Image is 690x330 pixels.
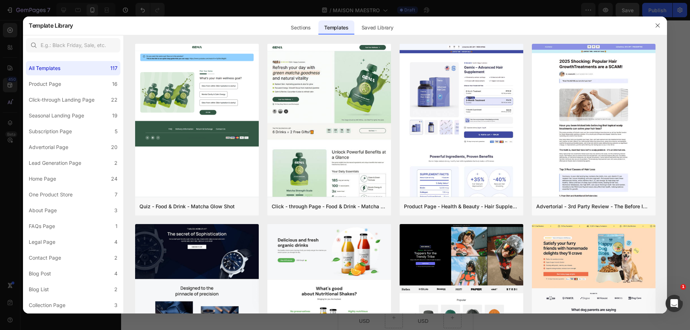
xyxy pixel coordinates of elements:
div: 2 [114,254,118,262]
div: All Templates [29,64,60,73]
iframe: Intercom live chat [666,295,683,312]
div: Seasonal Landing Page [29,111,84,120]
div: Add to cart [88,62,113,71]
div: Sections [285,20,316,35]
h2: Writers Double [70,146,124,153]
div: FAQs Page [29,222,55,231]
div: Blog Post [29,269,51,278]
div: $40.00 USD [11,159,40,169]
div: One Product Store [29,190,73,199]
div: 3 [114,301,118,310]
div: Advertorial - 3rd Party Review - The Before Image - Hair Supplement [536,202,651,211]
div: 2 [114,159,118,167]
span: Popup 1 [124,145,131,164]
a: Lifestyle Gift Set [11,215,65,268]
div: About Page [29,206,57,215]
div: Quiz - Food & Drink - Matcha Glow Shot [139,202,235,211]
img: quiz-1.png [135,44,259,147]
div: Saved Library [356,20,399,35]
div: 4 [114,238,118,246]
div: $145.00 USD [11,287,41,306]
button: Add to cart [70,58,124,76]
div: Legal Page [29,238,55,246]
h2: Template Library [29,16,73,35]
h2: Lifestyle Gift Set [11,274,65,281]
div: Contact Page [29,254,61,262]
div: Blog List [29,285,49,294]
h2: Watch + Lifestyle Set [70,274,124,281]
span: 1 [680,284,686,290]
h2: Espresso cups 4oz [11,18,65,25]
div: Templates [318,20,354,35]
div: 2 [114,285,118,294]
div: 5 [115,127,118,136]
div: 1 [115,222,118,231]
button: Add to cart [11,186,65,204]
div: Collection Page [29,301,65,310]
div: 117 [110,64,118,73]
div: Add to cart [88,190,113,199]
div: 20 [111,143,118,152]
div: $80.00 USD [70,159,99,169]
div: 22 [111,96,118,104]
div: 16 [112,80,118,88]
div: Home Page [29,175,56,183]
h2: Writing Pen [70,18,124,25]
div: 7 [115,190,118,199]
button: Add to cart [11,58,65,76]
h2: Notebook [11,146,65,153]
div: Add to cart [30,190,54,199]
div: 24 [111,175,118,183]
div: $295.00 USD [70,287,100,306]
div: 19 [112,111,118,120]
div: 3 [114,206,118,215]
div: Product Page - Health & Beauty - Hair Supplement [404,202,519,211]
div: $30.00 USD [70,31,99,41]
div: Subscription Page [29,127,72,136]
div: Click-through Landing Page [29,96,95,104]
a: Notebook [11,87,65,140]
div: Add to cart [30,62,54,71]
div: 4 [114,269,118,278]
div: Click - through Page - Food & Drink - Matcha Glow Shot [272,202,387,211]
div: $25.00 USD [11,31,40,41]
div: Lead Generation Page [29,159,81,167]
a: Watch + Lifestyle Set [70,215,124,268]
div: Advertorial Page [29,143,68,152]
a: Writers Double [70,87,124,140]
input: E.g.: Black Friday, Sale, etc. [26,38,120,52]
button: Add to cart [70,186,124,204]
div: Product Page [29,80,61,88]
